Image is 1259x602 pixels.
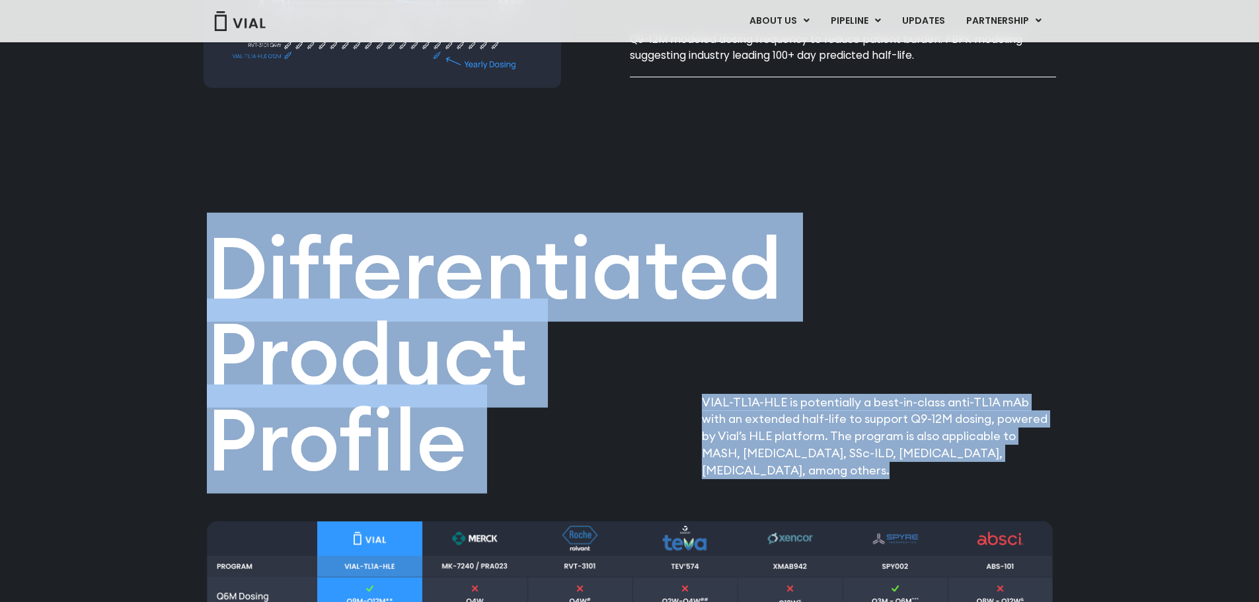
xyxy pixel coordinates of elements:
[630,32,1056,63] p: Q9-12M modeled dosing frequency to reduce patient burden. PBPK modeling suggesting industry leadi...
[213,11,266,31] img: Vial Logo
[956,10,1052,32] a: PARTNERSHIPMenu Toggle
[702,394,1053,479] p: VIAL-TL1A-HLE is potentially a best-in-class anti-TL1A mAb with an extended half-life to support ...
[739,10,820,32] a: ABOUT USMenu Toggle
[207,225,769,482] h2: Differentiated Product Profile​
[820,10,891,32] a: PIPELINEMenu Toggle
[892,10,955,32] a: UPDATES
